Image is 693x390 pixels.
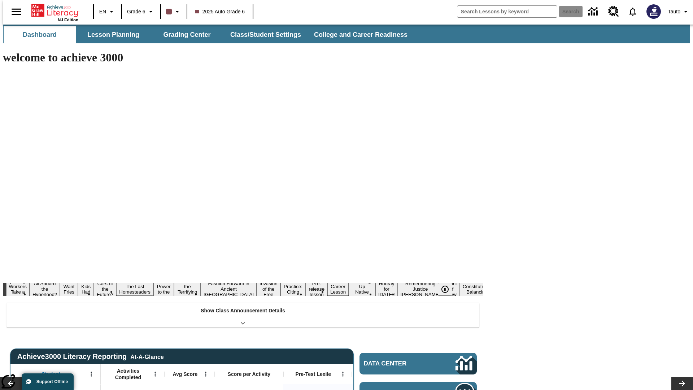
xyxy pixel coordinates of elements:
span: Pre-Test Lexile [296,371,331,377]
span: Avg Score [173,371,197,377]
button: Slide 5 Cars of the Future? [94,280,116,298]
button: Slide 6 The Last Homesteaders [116,283,153,296]
button: Slide 3 Do You Want Fries With That? [60,272,78,307]
a: Data Center [359,353,477,374]
span: Data Center [364,360,431,367]
div: Home [31,3,78,22]
button: Grade: Grade 6, Select a grade [124,5,158,18]
button: Slide 7 Solar Power to the People [153,277,174,301]
button: Open Menu [200,369,211,380]
div: Pause [438,283,459,296]
button: Slide 4 Dirty Jobs Kids Had To Do [78,272,94,307]
button: Slide 13 Career Lesson [327,283,349,296]
button: Grading Center [151,26,223,43]
div: Show Class Announcement Details [6,303,479,328]
a: Home [31,3,78,18]
a: Data Center [584,2,604,22]
button: Slide 9 Fashion Forward in Ancient Rome [201,280,257,298]
img: Avatar [646,4,661,19]
a: Resource Center, Will open in new tab [604,2,623,21]
span: 2025 Auto Grade 6 [195,8,245,16]
button: Open Menu [337,369,348,380]
button: College and Career Readiness [308,26,413,43]
button: Slide 16 Remembering Justice O'Connor [398,280,443,298]
span: EN [99,8,106,16]
button: Language: EN, Select a language [96,5,119,18]
button: Slide 2 All Aboard the Hyperloop? [30,280,60,298]
button: Lesson carousel, Next [671,377,693,390]
button: Slide 18 The Constitution's Balancing Act [460,277,494,301]
span: Score per Activity [228,371,271,377]
button: Slide 11 Mixed Practice: Citing Evidence [280,277,306,301]
input: search field [457,6,557,17]
span: Student [42,371,60,377]
span: Achieve3000 Literacy Reporting [17,352,164,361]
button: Slide 10 The Invasion of the Free CD [257,274,280,304]
button: Slide 12 Pre-release lesson [306,280,327,298]
h1: welcome to achieve 3000 [3,51,483,64]
div: SubNavbar [3,26,414,43]
button: Slide 14 Cooking Up Native Traditions [349,277,375,301]
span: Grade 6 [127,8,145,16]
button: Slide 8 Attack of the Terrifying Tomatoes [174,277,201,301]
span: Tauto [668,8,680,16]
button: Dashboard [4,26,76,43]
button: Class/Student Settings [225,26,307,43]
button: Lesson Planning [77,26,149,43]
button: Pause [438,283,452,296]
a: Notifications [623,2,642,21]
button: Profile/Settings [665,5,693,18]
button: Class color is dark brown. Change class color [163,5,184,18]
button: Slide 15 Hooray for Constitution Day! [375,280,398,298]
div: SubNavbar [3,25,690,43]
button: Select a new avatar [642,2,665,21]
button: Open side menu [6,1,27,22]
button: Open Menu [86,369,97,380]
button: Support Offline [22,373,74,390]
div: At-A-Glance [130,352,164,360]
button: Slide 1 Labor Day: Workers Take a Stand [6,277,30,301]
span: NJ Edition [58,18,78,22]
span: Activities Completed [104,368,152,381]
p: Show Class Announcement Details [201,307,285,315]
button: Open Menu [150,369,161,380]
span: Support Offline [36,379,68,384]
